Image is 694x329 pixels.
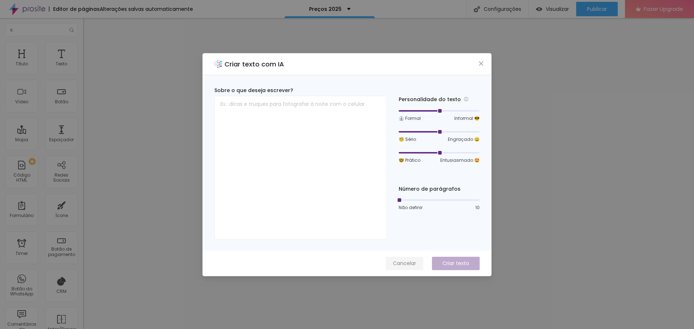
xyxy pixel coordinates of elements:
[477,60,485,67] button: Close
[393,260,416,267] span: Cancelar
[475,204,480,211] span: 10
[440,157,480,164] span: Entusiasmado 🤩
[454,115,480,122] span: Informal 😎
[399,204,423,211] span: Não definir
[478,61,484,66] span: close
[399,115,421,122] span: 👔 Formal
[399,185,480,193] div: Número de parágrafos
[214,87,387,94] div: Sobre o que deseja escrever?
[386,257,423,270] button: Cancelar
[224,59,284,69] h2: Criar texto com IA
[448,136,480,143] span: Engraçado 😄
[399,157,420,164] span: 🤓 Prático
[399,136,416,143] span: 🧐 Sério
[432,257,480,270] button: Criar texto
[399,95,480,104] div: Personalidade do texto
